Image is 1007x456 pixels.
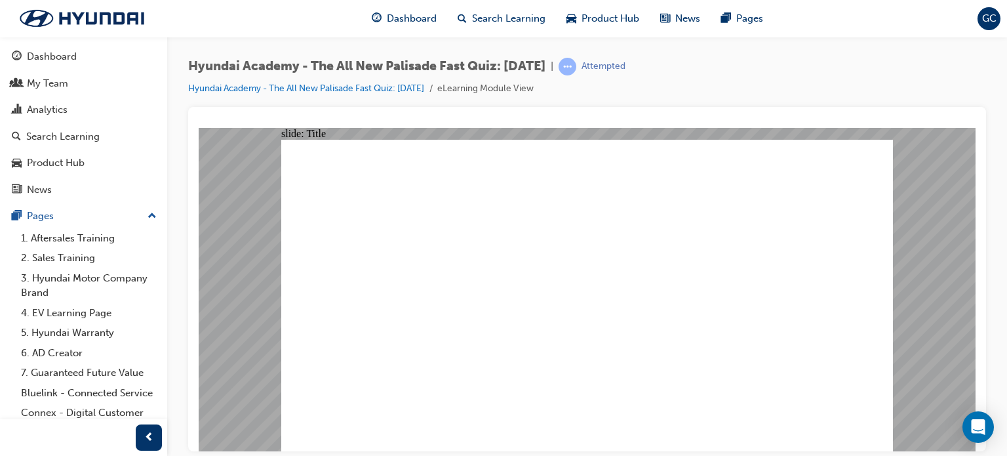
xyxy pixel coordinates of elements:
span: News [675,11,700,26]
a: Search Learning [5,125,162,149]
div: Analytics [27,102,68,117]
img: Trak [7,5,157,32]
a: Bluelink - Connected Service [16,383,162,404]
a: Hyundai Academy - The All New Palisade Fast Quiz: [DATE] [188,83,424,94]
li: eLearning Module View [437,81,534,96]
a: Product Hub [5,151,162,175]
span: up-icon [148,208,157,225]
span: chart-icon [12,104,22,116]
a: 7. Guaranteed Future Value [16,363,162,383]
span: Dashboard [387,11,437,26]
a: 4. EV Learning Page [16,303,162,323]
span: news-icon [660,10,670,27]
span: GC [982,11,997,26]
a: My Team [5,72,162,96]
div: Product Hub [27,155,85,171]
span: pages-icon [721,10,731,27]
span: car-icon [566,10,576,27]
div: My Team [27,76,68,91]
span: guage-icon [372,10,382,27]
span: Search Learning [472,11,545,26]
span: learningRecordVerb_ATTEMPT-icon [559,58,576,75]
a: 5. Hyundai Warranty [16,323,162,343]
span: people-icon [12,78,22,90]
div: Attempted [582,60,625,73]
a: guage-iconDashboard [361,5,447,32]
a: search-iconSearch Learning [447,5,556,32]
a: Analytics [5,98,162,122]
button: Pages [5,204,162,228]
span: Pages [736,11,763,26]
span: prev-icon [144,430,154,446]
span: search-icon [458,10,467,27]
button: DashboardMy TeamAnalyticsSearch LearningProduct HubNews [5,42,162,204]
span: news-icon [12,184,22,196]
div: Dashboard [27,49,77,64]
a: 3. Hyundai Motor Company Brand [16,268,162,303]
a: pages-iconPages [711,5,774,32]
span: guage-icon [12,51,22,63]
a: news-iconNews [650,5,711,32]
div: Open Intercom Messenger [962,411,994,443]
span: pages-icon [12,211,22,222]
span: Hyundai Academy - The All New Palisade Fast Quiz: [DATE] [188,59,545,74]
span: car-icon [12,157,22,169]
span: search-icon [12,131,21,143]
a: Connex - Digital Customer Experience Management [16,403,162,438]
a: car-iconProduct Hub [556,5,650,32]
a: Dashboard [5,45,162,69]
div: News [27,182,52,197]
a: News [5,178,162,202]
span: Product Hub [582,11,639,26]
span: | [551,59,553,74]
div: Search Learning [26,129,100,144]
a: 6. AD Creator [16,343,162,363]
div: Pages [27,209,54,224]
a: 1. Aftersales Training [16,228,162,249]
a: 2. Sales Training [16,248,162,268]
button: GC [977,7,1000,30]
